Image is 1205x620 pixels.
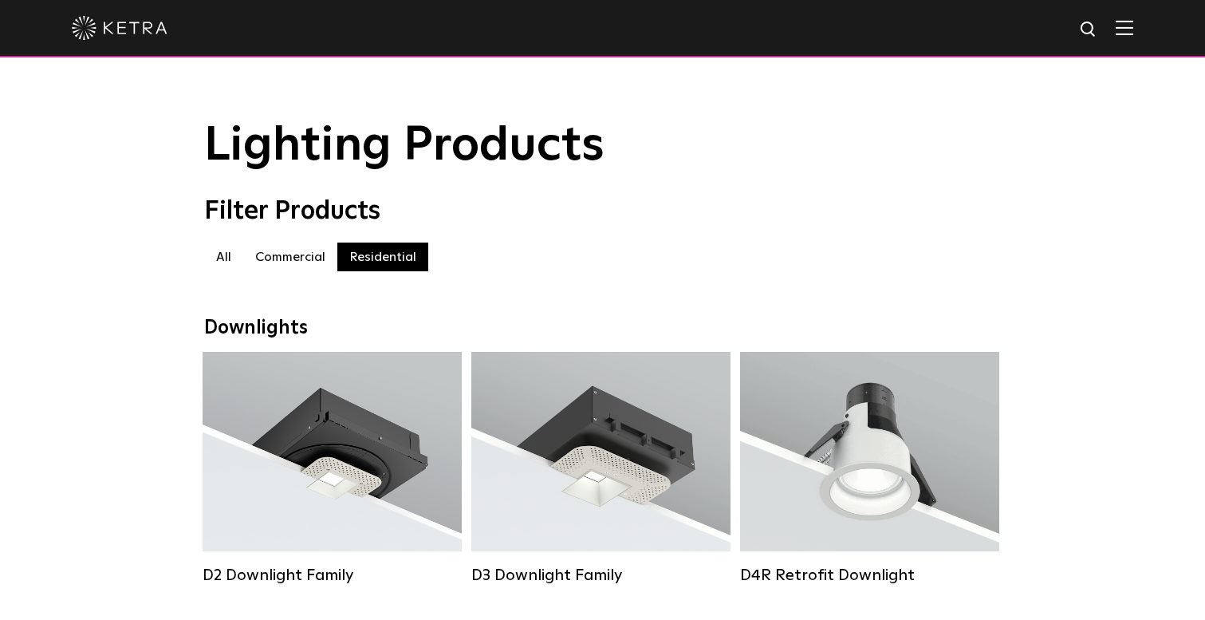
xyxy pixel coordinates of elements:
a: D2 Downlight Family Lumen Output:1200Colors:White / Black / Gloss Black / Silver / Bronze / Silve... [203,352,462,583]
a: D3 Downlight Family Lumen Output:700 / 900 / 1100Colors:White / Black / Silver / Bronze / Paintab... [471,352,730,583]
div: D2 Downlight Family [203,566,462,585]
a: D4R Retrofit Downlight Lumen Output:800Colors:White / BlackBeam Angles:15° / 25° / 40° / 60°Watta... [740,352,999,583]
div: Filter Products [204,196,1002,227]
div: D4R Retrofit Downlight [740,566,999,585]
label: Residential [337,243,428,271]
img: search icon [1079,20,1099,40]
img: ketra-logo-2019-white [72,16,167,40]
span: Lighting Products [204,122,604,170]
div: Downlights [204,317,1002,340]
label: Commercial [243,243,337,271]
div: D3 Downlight Family [471,566,730,585]
img: Hamburger%20Nav.svg [1116,20,1133,35]
label: All [204,243,243,271]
